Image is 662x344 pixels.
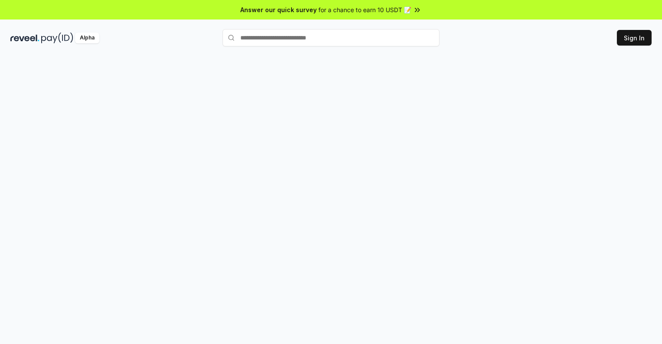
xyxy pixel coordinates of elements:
[10,33,39,43] img: reveel_dark
[75,33,99,43] div: Alpha
[240,5,317,14] span: Answer our quick survey
[318,5,411,14] span: for a chance to earn 10 USDT 📝
[41,33,73,43] img: pay_id
[617,30,652,46] button: Sign In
